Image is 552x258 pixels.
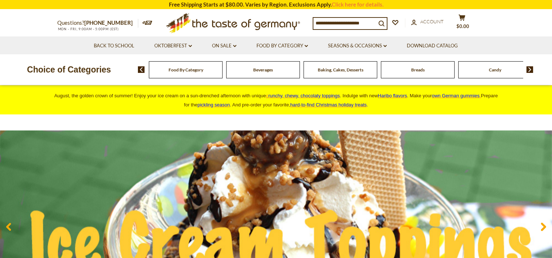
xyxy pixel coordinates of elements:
[197,102,230,107] a: pickling season
[57,18,138,28] p: Questions?
[84,19,133,26] a: [PHONE_NUMBER]
[54,93,498,107] span: August, the golden crown of summer! Enjoy your ice cream on a sun-drenched afternoon with unique ...
[154,42,192,50] a: Oktoberfest
[456,23,469,29] span: $0.00
[138,66,145,73] img: previous arrow
[290,102,368,107] span: .
[451,14,473,32] button: $0.00
[318,67,363,73] a: Baking, Cakes, Desserts
[266,93,340,98] a: crunchy, chewy, chocolaty toppings
[378,93,407,98] a: Haribo flavors
[57,27,119,31] span: MON - FRI, 9:00AM - 5:00PM (EST)
[212,42,236,50] a: On Sale
[290,102,367,107] a: hard-to-find Christmas holiday treats
[526,66,533,73] img: next arrow
[407,42,458,50] a: Download Catalog
[94,42,134,50] a: Back to School
[432,93,481,98] a: own German gummies.
[268,93,340,98] span: runchy, chewy, chocolaty toppings
[489,67,501,73] a: Candy
[432,93,480,98] span: own German gummies
[253,67,273,73] a: Beverages
[411,18,444,26] a: Account
[328,42,387,50] a: Seasons & Occasions
[169,67,203,73] a: Food By Category
[256,42,308,50] a: Food By Category
[420,19,444,24] span: Account
[332,1,383,8] a: Click here for details.
[411,67,425,73] a: Breads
